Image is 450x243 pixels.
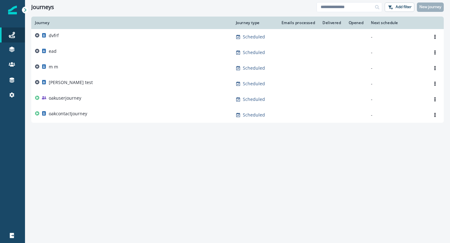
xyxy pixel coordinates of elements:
[371,65,422,71] p: -
[243,96,265,102] p: Scheduled
[49,111,87,117] p: oakcontactjourney
[371,34,422,40] p: -
[31,4,54,11] h1: Journeys
[349,20,364,25] div: Opened
[371,20,422,25] div: Next schedule
[49,48,57,54] p: ead
[31,92,444,107] a: oakuserjourneyScheduled--Options
[430,110,440,120] button: Options
[430,32,440,42] button: Options
[385,2,414,12] button: Add filter
[243,81,265,87] p: Scheduled
[417,2,444,12] button: New journey
[430,79,440,88] button: Options
[236,20,273,25] div: Journey type
[49,64,58,70] p: m m
[419,5,441,9] p: New journey
[8,6,17,14] img: Inflection
[49,79,93,86] p: [PERSON_NAME] test
[49,32,59,39] p: dvfrf
[243,65,265,71] p: Scheduled
[371,81,422,87] p: -
[243,34,265,40] p: Scheduled
[371,49,422,56] p: -
[243,49,265,56] p: Scheduled
[49,95,81,101] p: oakuserjourney
[31,45,444,60] a: eadScheduled--Options
[35,20,228,25] div: Journey
[371,112,422,118] p: -
[31,60,444,76] a: m mScheduled--Options
[322,20,341,25] div: Delivered
[396,5,412,9] p: Add filter
[430,48,440,57] button: Options
[31,107,444,123] a: oakcontactjourneyScheduled--Options
[280,20,315,25] div: Emails processed
[31,76,444,92] a: [PERSON_NAME] testScheduled--Options
[31,29,444,45] a: dvfrfScheduled--Options
[430,63,440,73] button: Options
[430,95,440,104] button: Options
[243,112,265,118] p: Scheduled
[371,96,422,102] p: -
